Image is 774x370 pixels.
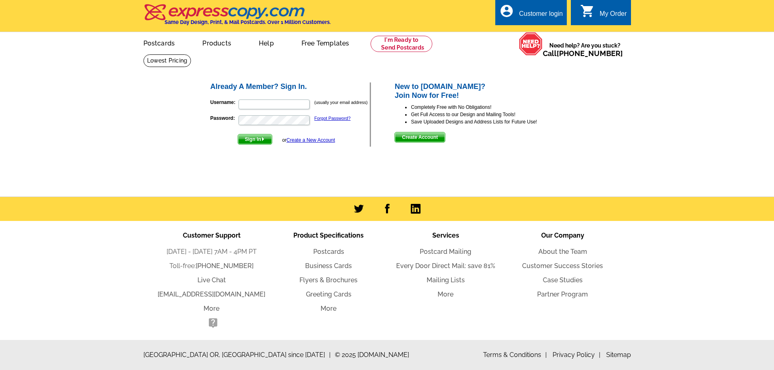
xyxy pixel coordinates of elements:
a: [EMAIL_ADDRESS][DOMAIN_NAME] [158,290,265,298]
a: Live Chat [197,276,226,284]
a: More [204,305,219,312]
a: Customer Success Stories [522,262,603,270]
button: Sign In [238,134,272,145]
h4: Same Day Design, Print, & Mail Postcards. Over 1 Million Customers. [165,19,331,25]
a: Create a New Account [286,137,335,143]
div: Customer login [519,10,563,22]
span: Need help? Are you stuck? [543,41,627,58]
span: © 2025 [DOMAIN_NAME] [335,350,409,360]
a: Free Templates [288,33,362,52]
small: (usually your email address) [314,100,368,105]
img: help [519,32,543,56]
a: Terms & Conditions [483,351,547,359]
a: [PHONE_NUMBER] [196,262,254,270]
a: Postcards [313,248,344,255]
label: Password: [210,115,238,122]
li: Get Full Access to our Design and Mailing Tools! [411,111,565,118]
li: Completely Free with No Obligations! [411,104,565,111]
li: Toll-free: [153,261,270,271]
span: Create Account [395,132,444,142]
a: Case Studies [543,276,583,284]
span: Services [432,232,459,239]
a: Flyers & Brochures [299,276,358,284]
span: Our Company [541,232,584,239]
a: shopping_cart My Order [580,9,627,19]
a: Greeting Cards [306,290,351,298]
a: Products [189,33,244,52]
a: Help [246,33,287,52]
a: Every Door Direct Mail: save 81% [396,262,495,270]
li: [DATE] - [DATE] 7AM - 4PM PT [153,247,270,257]
a: Business Cards [305,262,352,270]
span: Call [543,49,623,58]
a: Same Day Design, Print, & Mail Postcards. Over 1 Million Customers. [143,10,331,25]
div: My Order [600,10,627,22]
i: shopping_cart [580,4,595,18]
span: [GEOGRAPHIC_DATA] OR, [GEOGRAPHIC_DATA] since [DATE] [143,350,331,360]
a: Privacy Policy [553,351,601,359]
a: Partner Program [537,290,588,298]
span: Sign In [238,134,272,144]
a: Forgot Password? [314,116,351,121]
i: account_circle [499,4,514,18]
div: or [282,136,335,144]
h2: Already A Member? Sign In. [210,82,370,91]
a: More [321,305,336,312]
a: Mailing Lists [427,276,465,284]
a: [PHONE_NUMBER] [557,49,623,58]
a: Sitemap [606,351,631,359]
li: Save Uploaded Designs and Address Lists for Future Use! [411,118,565,125]
a: Postcards [130,33,188,52]
span: Product Specifications [293,232,364,239]
a: Postcard Mailing [420,248,471,255]
span: Customer Support [183,232,241,239]
button: Create Account [395,132,445,143]
a: More [438,290,453,298]
h2: New to [DOMAIN_NAME]? Join Now for Free! [395,82,565,100]
img: button-next-arrow-white.png [261,137,265,141]
a: account_circle Customer login [499,9,563,19]
label: Username: [210,99,238,106]
a: About the Team [538,248,587,255]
